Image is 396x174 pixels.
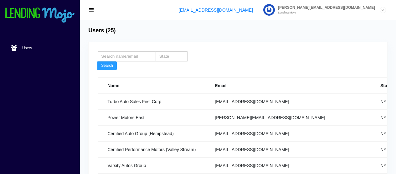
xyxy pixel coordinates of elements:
[263,4,275,16] img: Profile image
[179,8,253,13] a: [EMAIL_ADDRESS][DOMAIN_NAME]
[98,126,205,142] td: Certified Auto Group (Hempstead)
[97,61,117,70] button: Search
[205,94,371,110] td: [EMAIL_ADDRESS][DOMAIN_NAME]
[205,110,371,126] td: [PERSON_NAME][EMAIL_ADDRESS][DOMAIN_NAME]
[275,11,375,14] small: Lending Mojo
[98,94,205,110] td: Turbo Auto Sales First Corp
[205,142,371,158] td: [EMAIL_ADDRESS][DOMAIN_NAME]
[205,158,371,174] td: [EMAIL_ADDRESS][DOMAIN_NAME]
[22,46,32,50] span: Users
[98,158,205,174] td: Varsity Autos Group
[98,51,156,61] input: Search name/email
[98,110,205,126] td: Power Motors East
[205,78,371,94] th: Email
[156,51,188,61] input: State
[88,27,116,34] h4: Users (25)
[275,6,375,9] span: [PERSON_NAME][EMAIL_ADDRESS][DOMAIN_NAME]
[5,8,75,23] img: logo-small.png
[98,142,205,158] td: Certified Performance Motors (Valley Stream)
[205,126,371,142] td: [EMAIL_ADDRESS][DOMAIN_NAME]
[98,78,205,94] th: Name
